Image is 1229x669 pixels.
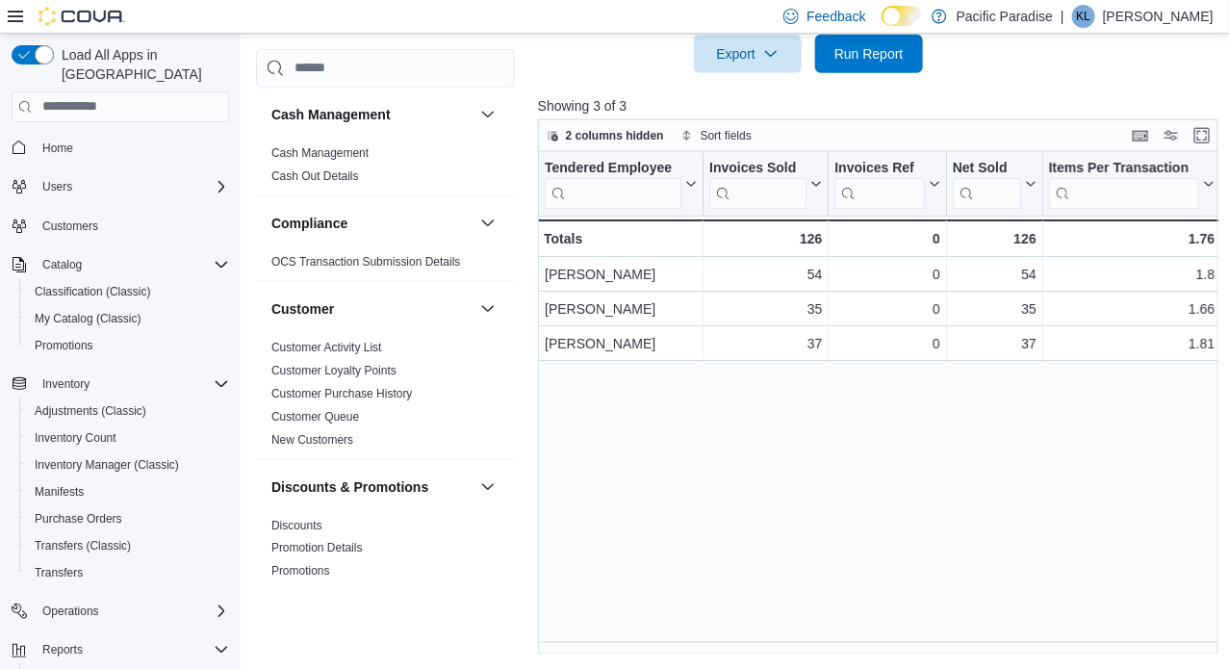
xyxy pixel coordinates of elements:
span: Load All Apps in [GEOGRAPHIC_DATA] [54,45,229,84]
button: Inventory [35,373,97,396]
button: Manifests [19,478,237,505]
button: Transfers (Classic) [19,532,237,559]
button: Net Sold [952,159,1036,208]
div: Invoices Sold [709,159,807,208]
span: Home [42,141,73,156]
span: Transfers [27,561,229,584]
span: Discounts [271,517,322,532]
button: Items Per Transaction [1048,159,1215,208]
span: Promotions [35,338,93,353]
span: Inventory [35,373,229,396]
a: Transfers [27,561,90,584]
a: Transfers (Classic) [27,534,139,557]
button: Run Report [815,35,923,73]
span: Adjustments (Classic) [27,399,229,423]
div: [PERSON_NAME] [545,297,697,321]
div: Invoices Ref [834,159,924,208]
a: Discounts [271,518,322,531]
span: Purchase Orders [35,511,122,527]
p: Pacific Paradise [957,5,1053,28]
button: Inventory Manager (Classic) [19,451,237,478]
a: Cash Management [271,145,369,159]
a: Classification (Classic) [27,280,159,303]
button: Reports [35,638,90,661]
span: Customers [35,214,229,238]
a: Promotions [271,564,330,578]
span: Adjustments (Classic) [35,403,146,419]
h3: Compliance [271,213,347,232]
div: Tendered Employee [545,159,681,177]
button: Cash Management [271,104,473,123]
div: Compliance [256,249,515,280]
button: Discounts & Promotions [476,475,499,498]
div: Discounts & Promotions [256,513,515,590]
button: Invoices Sold [709,159,822,208]
button: Operations [35,600,107,623]
button: Compliance [271,213,473,232]
span: Export [705,35,790,73]
span: Classification (Classic) [27,280,229,303]
span: Catalog [35,253,229,276]
div: [PERSON_NAME] [545,332,697,355]
span: Purchase Orders [27,507,229,530]
div: Customer [256,335,515,458]
a: New Customers [271,432,353,446]
span: Inventory Count [35,430,116,446]
span: Customer Loyalty Points [271,362,397,377]
div: [PERSON_NAME] [545,263,697,286]
span: Customer Purchase History [271,385,413,400]
div: Invoices Ref [834,159,924,177]
span: My Catalog (Classic) [35,311,141,326]
span: Cash Out Details [271,167,359,183]
div: Net Sold [952,159,1020,208]
span: Feedback [807,7,865,26]
div: 1.8 [1049,263,1216,286]
span: Customer Activity List [271,339,382,354]
div: 0 [834,297,939,321]
button: Reports [4,636,237,663]
a: Adjustments (Classic) [27,399,154,423]
a: Customer Queue [271,409,359,423]
a: My Catalog (Classic) [27,307,149,330]
button: Classification (Classic) [19,278,237,305]
span: Promotions [271,563,330,579]
span: Reports [35,638,229,661]
div: 0 [834,332,939,355]
div: 1.66 [1049,297,1216,321]
a: Cash Out Details [271,168,359,182]
button: Customer [271,298,473,318]
div: Items Per Transaction [1048,159,1199,208]
button: Compliance [476,211,499,234]
div: 126 [709,227,822,250]
a: Home [35,137,81,160]
button: Keyboard shortcuts [1129,124,1152,147]
button: Tendered Employee [545,159,697,208]
input: Dark Mode [882,6,922,26]
div: Totals [544,227,697,250]
span: Inventory Manager (Classic) [27,453,229,476]
span: Cash Management [271,144,369,160]
button: Customer [476,296,499,320]
div: 35 [953,297,1037,321]
button: My Catalog (Classic) [19,305,237,332]
h3: Discounts & Promotions [271,476,428,496]
span: Users [35,175,229,198]
button: Home [4,134,237,162]
span: Operations [42,604,99,619]
div: Tendered Employee [545,159,681,208]
span: Manifests [27,480,229,503]
a: Purchase Orders [27,507,130,530]
div: Cash Management [256,141,515,194]
button: Export [694,35,802,73]
span: Run Report [834,44,904,64]
span: New Customers [271,431,353,447]
div: 35 [709,297,822,321]
div: 37 [709,332,822,355]
div: 0 [834,263,939,286]
div: 1.81 [1049,332,1216,355]
div: Items Per Transaction [1048,159,1199,177]
div: 1.76 [1048,227,1215,250]
span: Transfers (Classic) [27,534,229,557]
button: Cash Management [476,102,499,125]
span: OCS Transaction Submission Details [271,253,461,269]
